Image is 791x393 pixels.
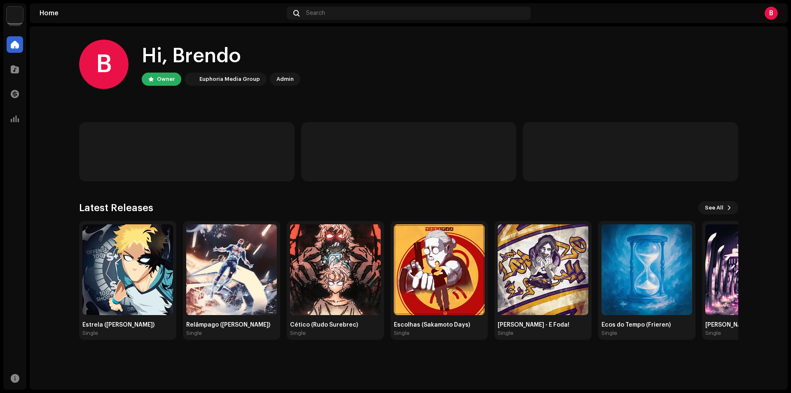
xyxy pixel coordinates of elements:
[186,322,277,328] div: Relâmpago ([PERSON_NAME])
[290,330,306,337] div: Single
[82,224,173,315] img: 847517d8-fed8-45f3-9be8-87c431d9500a
[79,40,129,89] div: B
[601,224,692,315] img: 09eba40c-94b9-42c9-9f8b-007d3b3db50c
[394,224,484,315] img: c16f16d1-b103-48f8-9cb8-389c09ddfaba
[276,74,294,84] div: Admin
[186,74,196,84] img: de0d2825-999c-4937-b35a-9adca56ee094
[698,201,738,214] button: See All
[82,322,173,328] div: Estrela ([PERSON_NAME])
[199,74,260,84] div: Euphoria Media Group
[765,7,778,20] div: B
[306,10,325,16] span: Search
[186,330,202,337] div: Single
[40,10,283,16] div: Home
[498,330,513,337] div: Single
[7,7,23,23] img: de0d2825-999c-4937-b35a-9adca56ee094
[157,74,175,84] div: Owner
[79,201,153,214] h3: Latest Releases
[498,224,588,315] img: c8f8c3f5-90f7-4066-8054-73ab5f795891
[82,330,98,337] div: Single
[705,200,723,216] span: See All
[290,224,381,315] img: 76e7bed7-cc0e-44fe-8761-32815081ec14
[142,43,300,69] div: Hi, Brendo
[394,330,410,337] div: Single
[186,224,277,315] img: c77eb689-d610-49e7-8e1f-c63567f604a2
[601,330,617,337] div: Single
[394,322,484,328] div: Escolhas (Sakamoto Days)
[705,330,721,337] div: Single
[498,322,588,328] div: [PERSON_NAME] - É Foda!
[601,322,692,328] div: Ecos do Tempo (Frieren)
[290,322,381,328] div: Cético (Rudo Surebrec)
